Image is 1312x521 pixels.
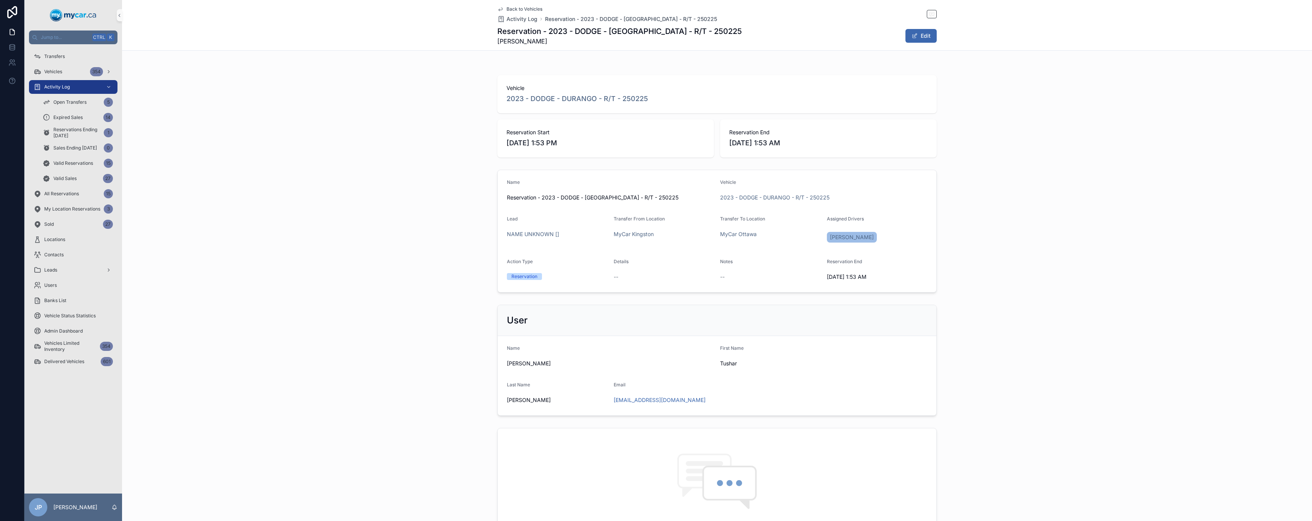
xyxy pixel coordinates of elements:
div: Reservation [511,273,537,280]
span: Users [44,282,57,288]
span: -- [720,273,725,281]
span: Vehicle [720,179,736,185]
a: Banks List [29,294,117,307]
div: 5 [104,98,113,107]
span: Transfers [44,53,65,59]
span: Activity Log [44,84,70,90]
span: Vehicles [44,69,62,75]
span: -- [614,273,618,281]
a: Admin Dashboard [29,324,117,338]
a: Users [29,278,117,292]
span: Reservations Ending [DATE] [53,127,101,139]
a: MyCar Kingston [614,230,654,238]
div: 27 [103,220,113,229]
div: 3 [104,204,113,214]
div: 601 [101,357,113,366]
span: K [108,34,114,40]
a: Reservations Ending [DATE]1 [38,126,117,140]
a: Open Transfers5 [38,95,117,109]
a: Delivered Vehicles601 [29,355,117,368]
span: Valid Reservations [53,160,93,166]
span: [PERSON_NAME] [830,233,874,241]
span: [PERSON_NAME] [497,37,742,46]
span: Assigned Drivers [827,216,864,222]
a: Sold27 [29,217,117,231]
span: Name [507,179,520,185]
span: [DATE] 1:53 AM [827,273,928,281]
span: Transfer To Location [720,216,765,222]
span: Reservation Start [506,129,705,136]
span: Last Name [507,382,530,388]
div: 14 [103,113,113,122]
a: My Location Reservations3 [29,202,117,216]
span: Tushar [720,360,927,367]
a: [PERSON_NAME] [827,232,877,243]
span: 2023 - DODGE - DURANGO - R/T - 250225 [506,93,648,104]
span: Valid Sales [53,175,77,182]
div: 354 [90,67,103,76]
span: Reservation End [827,259,862,264]
a: Expired Sales14 [38,111,117,124]
a: 2023 - DODGE - DURANGO - R/T - 250225 [720,194,830,201]
span: Sold [44,221,54,227]
div: 354 [100,342,113,351]
span: Transfer From Location [614,216,665,222]
div: 0 [104,143,113,153]
h2: User [507,314,527,326]
span: Open Transfers [53,99,87,105]
a: Vehicles Limited Inventory354 [29,339,117,353]
button: Jump to...CtrlK [29,31,117,44]
span: Jump to... [41,34,89,40]
span: Reservation End [729,129,928,136]
a: Valid Reservations15 [38,156,117,170]
span: [DATE] 1:53 PM [506,138,705,148]
a: Vehicle Status Statistics [29,309,117,323]
a: Vehicles354 [29,65,117,79]
span: Delivered Vehicles [44,359,84,365]
span: Admin Dashboard [44,328,83,334]
span: Activity Log [506,15,537,23]
a: Leads [29,263,117,277]
div: 1 [104,128,113,137]
a: Sales Ending [DATE]0 [38,141,117,155]
a: Locations [29,233,117,246]
a: MyCar Ottawa [720,230,757,238]
span: All Reservations [44,191,79,197]
span: [PERSON_NAME] [507,360,714,367]
img: App logo [50,9,96,21]
span: My Location Reservations [44,206,100,212]
span: Details [614,259,629,264]
span: [PERSON_NAME] [507,396,608,404]
span: Vehicles Limited Inventory [44,340,97,352]
span: Action Type [507,259,533,264]
a: All Reservations15 [29,187,117,201]
div: 15 [104,159,113,168]
span: Leads [44,267,57,273]
span: Vehicle [506,84,928,92]
div: 15 [104,189,113,198]
a: Activity Log [29,80,117,94]
a: [EMAIL_ADDRESS][DOMAIN_NAME] [614,396,706,404]
h1: Reservation - 2023 - DODGE - [GEOGRAPHIC_DATA] - R/T - 250225 [497,26,742,37]
span: Back to Vehicles [506,6,542,12]
span: First Name [720,345,744,351]
span: Ctrl [92,34,106,41]
span: Name [507,345,520,351]
p: [PERSON_NAME] [53,503,97,511]
span: Reservation - 2023 - DODGE - [GEOGRAPHIC_DATA] - R/T - 250225 [545,15,717,23]
div: scrollable content [24,44,122,378]
span: [DATE] 1:53 AM [729,138,928,148]
span: Sales Ending [DATE] [53,145,97,151]
span: Contacts [44,252,64,258]
span: Lead [507,216,518,222]
a: Valid Sales27 [38,172,117,185]
a: Activity Log [497,15,537,23]
div: 27 [103,174,113,183]
span: Email [614,382,625,388]
a: NAME UNKNOWN [] [507,230,559,238]
span: Reservation - 2023 - DODGE - [GEOGRAPHIC_DATA] - R/T - 250225 [507,194,714,201]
